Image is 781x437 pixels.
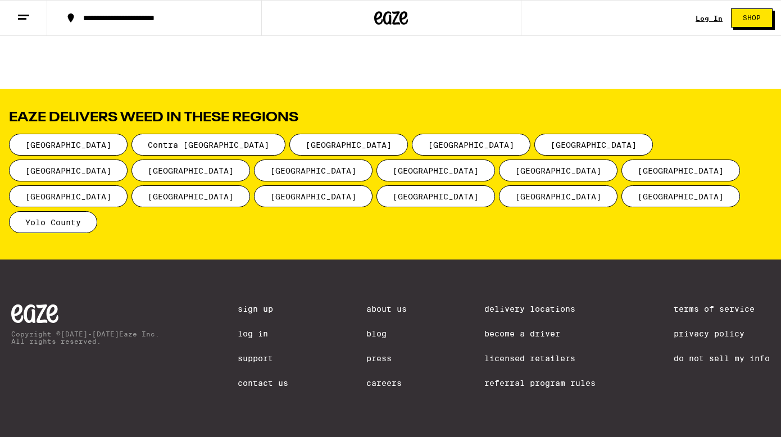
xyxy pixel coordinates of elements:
a: Referral Program Rules [484,379,596,388]
a: [GEOGRAPHIC_DATA] [621,192,744,201]
a: [GEOGRAPHIC_DATA] [131,166,254,175]
a: [GEOGRAPHIC_DATA] [499,166,621,175]
a: [GEOGRAPHIC_DATA] [499,192,621,201]
a: [GEOGRAPHIC_DATA] [254,166,376,175]
span: Hi. Need any help? [7,8,81,17]
span: [GEOGRAPHIC_DATA] [9,160,128,181]
a: Contra [GEOGRAPHIC_DATA] [131,140,289,149]
span: [GEOGRAPHIC_DATA] [376,160,495,181]
span: [GEOGRAPHIC_DATA] [621,160,740,181]
span: [GEOGRAPHIC_DATA] [534,134,653,156]
a: Terms of Service [674,304,770,313]
a: Press [366,354,407,363]
span: [GEOGRAPHIC_DATA] [131,185,250,207]
a: Log In [696,15,723,22]
a: Become a Driver [484,329,596,338]
a: Shop [723,8,781,28]
a: Sign Up [238,304,288,313]
span: [GEOGRAPHIC_DATA] [254,160,373,181]
a: Careers [366,379,407,388]
span: [GEOGRAPHIC_DATA] [9,134,128,156]
a: [GEOGRAPHIC_DATA] [412,140,534,149]
span: [GEOGRAPHIC_DATA] [9,185,128,207]
span: [GEOGRAPHIC_DATA] [254,185,373,207]
a: Delivery Locations [484,304,596,313]
span: Yolo County [9,211,97,233]
a: Support [238,354,288,363]
span: [GEOGRAPHIC_DATA] [289,134,408,156]
span: [GEOGRAPHIC_DATA] [499,185,617,207]
a: [GEOGRAPHIC_DATA] [254,192,376,201]
a: About Us [366,304,407,313]
h2: Eaze delivers weed in these regions [9,111,772,125]
a: [GEOGRAPHIC_DATA] [534,140,657,149]
span: [GEOGRAPHIC_DATA] [499,160,617,181]
span: Contra [GEOGRAPHIC_DATA] [131,134,285,156]
a: Blog [366,329,407,338]
span: Shop [743,15,761,21]
a: Contact Us [238,379,288,388]
span: [GEOGRAPHIC_DATA] [131,160,250,181]
a: [GEOGRAPHIC_DATA] [9,140,131,149]
a: Do Not Sell My Info [674,354,770,363]
p: Copyright © [DATE]-[DATE] Eaze Inc. All rights reserved. [11,330,160,345]
span: [GEOGRAPHIC_DATA] [621,185,740,207]
button: Shop [731,8,773,28]
a: [GEOGRAPHIC_DATA] [131,192,254,201]
a: Yolo County [9,218,101,227]
a: [GEOGRAPHIC_DATA] [376,166,499,175]
a: [GEOGRAPHIC_DATA] [289,140,412,149]
span: [GEOGRAPHIC_DATA] [412,134,530,156]
a: [GEOGRAPHIC_DATA] [621,166,744,175]
a: [GEOGRAPHIC_DATA] [9,166,131,175]
a: [GEOGRAPHIC_DATA] [9,192,131,201]
span: [GEOGRAPHIC_DATA] [376,185,495,207]
a: Log In [238,329,288,338]
a: [GEOGRAPHIC_DATA] [376,192,499,201]
a: Privacy Policy [674,329,770,338]
a: Licensed Retailers [484,354,596,363]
